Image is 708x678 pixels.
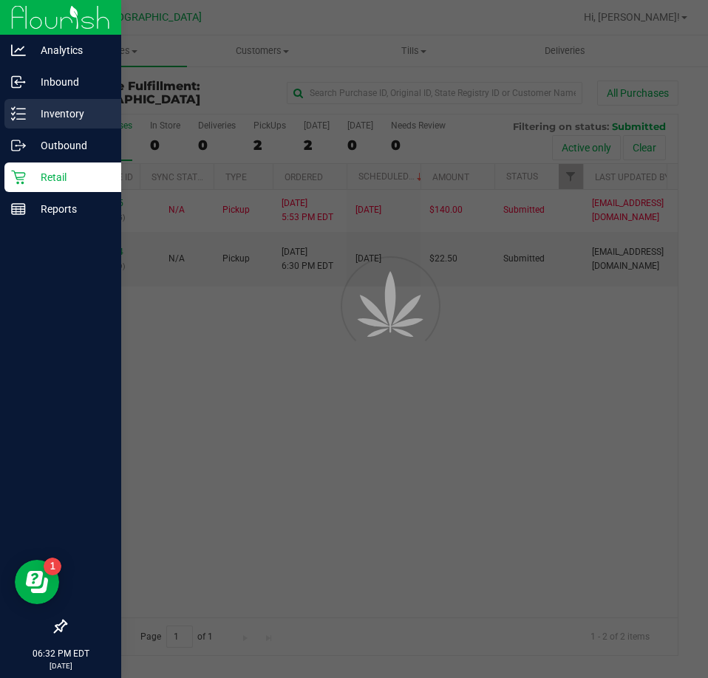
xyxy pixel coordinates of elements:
[7,660,115,671] p: [DATE]
[44,558,61,575] iframe: Resource center unread badge
[26,168,115,186] p: Retail
[11,170,26,185] inline-svg: Retail
[26,105,115,123] p: Inventory
[11,75,26,89] inline-svg: Inbound
[7,647,115,660] p: 06:32 PM EDT
[26,73,115,91] p: Inbound
[11,106,26,121] inline-svg: Inventory
[11,43,26,58] inline-svg: Analytics
[26,200,115,218] p: Reports
[26,41,115,59] p: Analytics
[15,560,59,604] iframe: Resource center
[11,138,26,153] inline-svg: Outbound
[11,202,26,216] inline-svg: Reports
[26,137,115,154] p: Outbound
